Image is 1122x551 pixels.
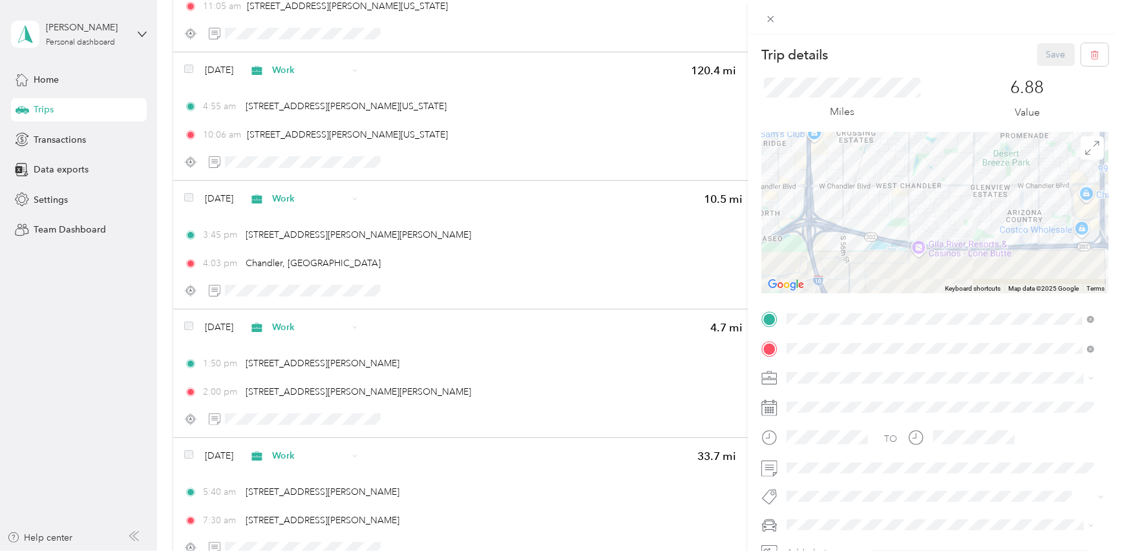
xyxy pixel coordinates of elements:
[1008,285,1079,292] span: Map data ©2025 Google
[1011,78,1044,98] p: 6.88
[765,276,807,293] a: Open this area in Google Maps (opens a new window)
[831,104,855,120] p: Miles
[765,276,807,293] img: Google
[1015,105,1040,121] p: Value
[1050,479,1122,551] iframe: Everlance-gr Chat Button Frame
[945,284,1000,293] button: Keyboard shortcuts
[761,46,828,64] p: Trip details
[1086,285,1105,292] a: Terms (opens in new tab)
[884,432,897,446] div: TO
